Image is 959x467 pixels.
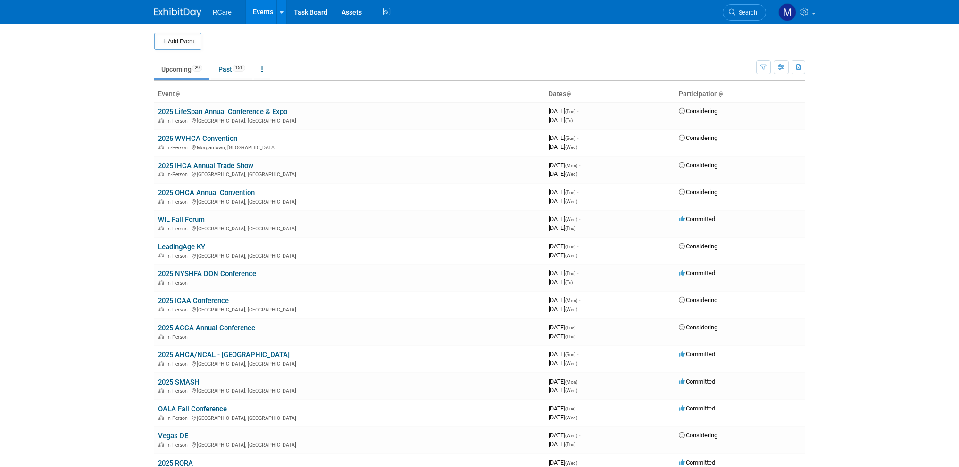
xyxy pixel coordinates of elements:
span: [DATE] [549,333,575,340]
span: In-Person [167,199,191,205]
img: In-Person Event [158,226,164,230]
div: [GEOGRAPHIC_DATA], [GEOGRAPHIC_DATA] [158,224,541,232]
span: 29 [192,65,202,72]
div: [GEOGRAPHIC_DATA], [GEOGRAPHIC_DATA] [158,170,541,178]
a: 2025 ICAA Conference [158,296,229,305]
span: [DATE] [549,378,580,385]
div: [GEOGRAPHIC_DATA], [GEOGRAPHIC_DATA] [158,414,541,421]
span: (Wed) [565,361,577,366]
span: (Tue) [565,109,575,114]
img: In-Person Event [158,145,164,149]
span: [DATE] [549,224,575,231]
span: [DATE] [549,279,573,286]
span: [DATE] [549,170,577,177]
span: [DATE] [549,270,578,277]
span: (Thu) [565,226,575,231]
span: In-Person [167,442,191,448]
span: (Tue) [565,406,575,411]
a: 2025 SMASH [158,378,200,386]
span: (Wed) [565,172,577,177]
img: In-Person Event [158,280,164,285]
a: 2025 LifeSpan Annual Conference & Expo [158,107,287,116]
a: 2025 OHCA Annual Convention [158,188,255,197]
span: [DATE] [549,405,578,412]
span: [DATE] [549,360,577,367]
span: [DATE] [549,252,577,259]
span: Committed [679,215,715,222]
div: Morgantown, [GEOGRAPHIC_DATA] [158,143,541,151]
span: (Wed) [565,199,577,204]
span: - [577,107,578,115]
a: Sort by Start Date [566,90,571,98]
span: [DATE] [549,107,578,115]
a: Upcoming29 [154,60,209,78]
span: (Tue) [565,190,575,195]
div: [GEOGRAPHIC_DATA], [GEOGRAPHIC_DATA] [158,441,541,448]
span: - [577,324,578,331]
span: In-Person [167,415,191,421]
span: In-Person [167,118,191,124]
button: Add Event [154,33,201,50]
th: Participation [675,86,805,102]
a: 2025 ACCA Annual Conference [158,324,255,332]
span: [DATE] [549,459,580,466]
span: 151 [233,65,245,72]
img: In-Person Event [158,253,164,258]
span: (Sun) [565,136,575,141]
img: Mike Andolina [778,3,796,21]
div: [GEOGRAPHIC_DATA], [GEOGRAPHIC_DATA] [158,197,541,205]
span: (Wed) [565,217,577,222]
span: (Wed) [565,307,577,312]
span: [DATE] [549,296,580,303]
th: Event [154,86,545,102]
span: - [577,405,578,412]
img: In-Person Event [158,199,164,204]
span: (Wed) [565,460,577,466]
a: 2025 AHCA/NCAL - [GEOGRAPHIC_DATA] [158,351,290,359]
span: [DATE] [549,432,580,439]
span: In-Person [167,280,191,286]
span: - [579,296,580,303]
img: In-Person Event [158,442,164,447]
a: Search [723,4,766,21]
span: Considering [679,107,717,115]
span: - [579,459,580,466]
span: Considering [679,162,717,169]
span: [DATE] [549,305,577,312]
a: Vegas DE [158,432,188,440]
span: (Wed) [565,388,577,393]
span: [DATE] [549,441,575,448]
span: RCare [213,8,232,16]
a: 2025 IHCA Annual Trade Show [158,162,253,170]
a: WIL Fall Forum [158,215,205,224]
div: [GEOGRAPHIC_DATA], [GEOGRAPHIC_DATA] [158,116,541,124]
span: - [579,162,580,169]
span: - [579,378,580,385]
span: In-Person [167,334,191,340]
span: [DATE] [549,188,578,196]
a: 2025 WVHCA Convention [158,134,237,143]
span: - [577,351,578,358]
span: (Wed) [565,253,577,258]
span: Considering [679,296,717,303]
span: Committed [679,378,715,385]
th: Dates [545,86,675,102]
span: [DATE] [549,162,580,169]
span: In-Person [167,253,191,259]
span: [DATE] [549,116,573,123]
a: Sort by Participation Type [718,90,723,98]
div: [GEOGRAPHIC_DATA], [GEOGRAPHIC_DATA] [158,386,541,394]
span: (Wed) [565,415,577,420]
span: Committed [679,351,715,358]
span: (Mon) [565,379,577,385]
a: 2025 NYSHFA DON Conference [158,270,256,278]
span: In-Person [167,172,191,178]
span: (Thu) [565,271,575,276]
span: In-Person [167,361,191,367]
span: (Tue) [565,244,575,249]
span: - [577,188,578,196]
span: (Mon) [565,298,577,303]
span: (Sun) [565,352,575,357]
span: (Thu) [565,334,575,339]
span: Committed [679,459,715,466]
